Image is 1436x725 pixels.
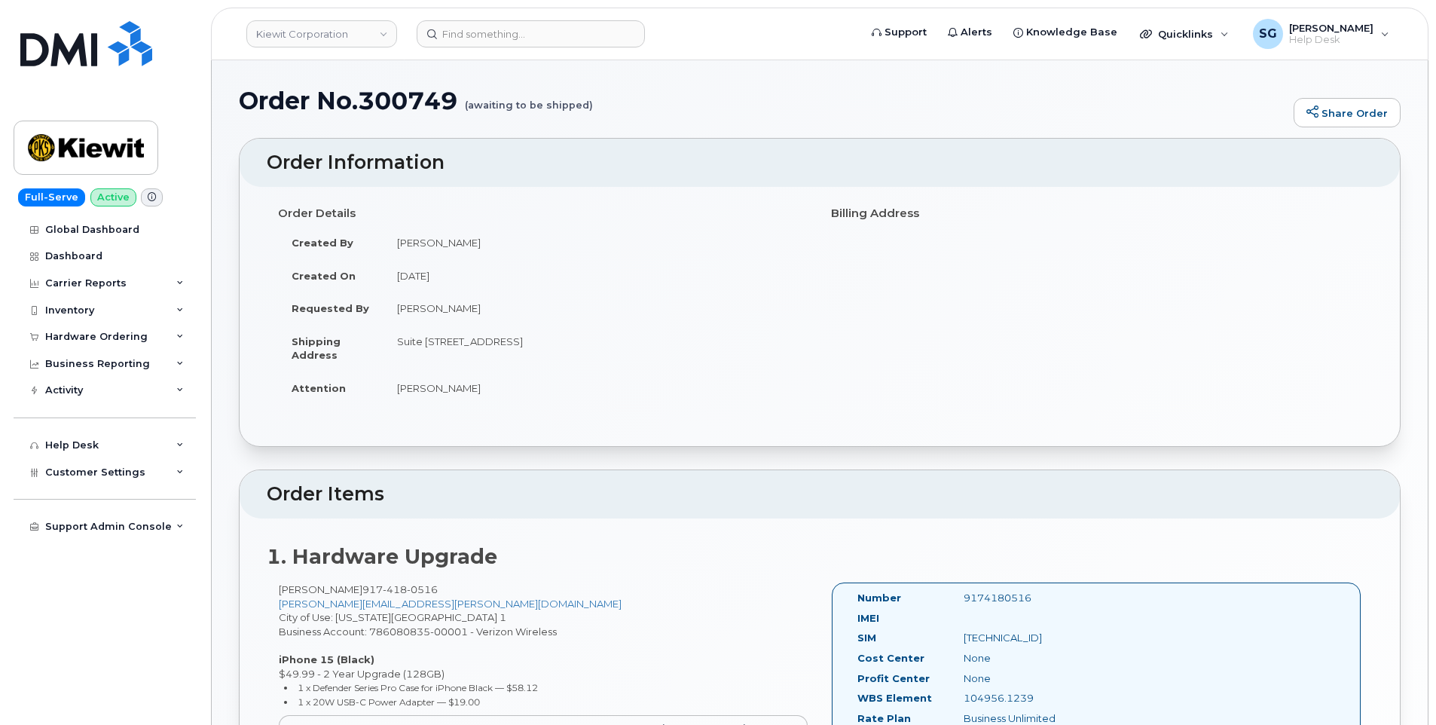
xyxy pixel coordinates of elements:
h1: Order No.300749 [239,87,1286,114]
a: [PERSON_NAME][EMAIL_ADDRESS][PERSON_NAME][DOMAIN_NAME] [279,598,622,610]
td: Suite [STREET_ADDRESS] [383,325,808,372]
label: SIM [857,631,876,645]
span: 917 [362,583,438,595]
div: None [952,671,1101,686]
td: [PERSON_NAME] [383,372,808,405]
strong: Requested By [292,302,369,314]
strong: Shipping Address [292,335,341,362]
a: Share Order [1294,98,1401,128]
strong: Created By [292,237,353,249]
strong: iPhone 15 (Black) [279,653,374,665]
h4: Billing Address [831,207,1361,220]
div: 9174180516 [952,591,1101,605]
small: (awaiting to be shipped) [465,87,593,111]
h2: Order Items [267,484,1373,505]
label: Profit Center [857,671,930,686]
label: Number [857,591,901,605]
span: 418 [383,583,407,595]
label: WBS Element [857,691,932,705]
label: IMEI [857,611,879,626]
td: [PERSON_NAME] [383,292,808,325]
h4: Order Details [278,207,808,220]
label: Cost Center [857,651,924,665]
div: [TECHNICAL_ID] [952,631,1101,645]
span: 0516 [407,583,438,595]
h2: Order Information [267,152,1373,173]
td: [DATE] [383,259,808,292]
strong: Created On [292,270,356,282]
small: 1 x 20W USB-C Power Adapter — $19.00 [298,696,480,708]
strong: 1. Hardware Upgrade [267,544,497,569]
small: 1 x Defender Series Pro Case for iPhone Black — $58.12 [298,682,538,693]
div: None [952,651,1101,665]
td: [PERSON_NAME] [383,226,808,259]
strong: Attention [292,382,346,394]
div: 104956.1239 [952,691,1101,705]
